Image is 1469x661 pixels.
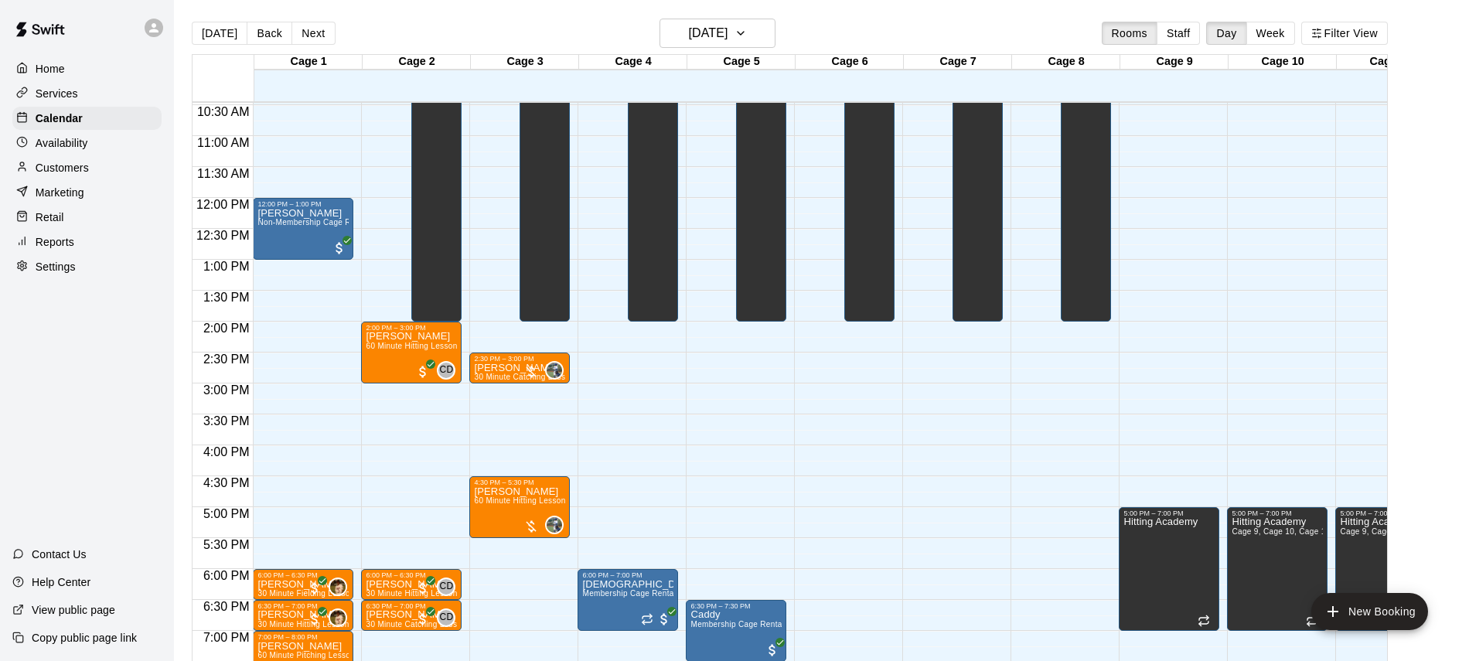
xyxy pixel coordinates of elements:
div: 12:00 PM – 1:00 PM: Ronn Rothwell [253,198,353,260]
span: Yareb Martinez [335,608,347,627]
div: 2:00 PM – 3:00 PM [366,324,457,332]
a: Availability [12,131,162,155]
p: Availability [36,135,88,151]
div: 6:00 PM – 7:00 PM [582,571,673,579]
span: All customers have paid [765,642,780,658]
span: All customers have paid [415,581,431,596]
div: Cage 9 [1120,55,1229,70]
a: Marketing [12,181,162,204]
div: 5:00 PM – 7:00 PM: Hitting Academy [1227,507,1328,631]
span: 30 Minute Catching Lesson [366,620,466,629]
div: Cage 7 [904,55,1012,70]
span: All customers have paid [332,240,347,256]
span: Non-Membership Cage Rental [257,218,369,227]
span: Membership Cage Rental [582,589,676,598]
div: Carter Davis [437,608,455,627]
button: Week [1246,22,1295,45]
span: All customers have paid [415,364,431,380]
div: 6:00 PM – 6:30 PM [257,571,349,579]
span: 10:30 AM [193,105,254,118]
span: Ryan Maylie [551,361,564,380]
button: Next [291,22,335,45]
div: 6:00 PM – 6:30 PM: Wyatt Caddy [253,569,353,600]
span: Carter Davis [443,361,455,380]
div: Carter Davis [437,578,455,596]
div: 6:00 PM – 6:30 PM: Caleb Rife [361,569,462,600]
div: 9:00 AM – 2:00 PM: Camp [1061,12,1111,322]
span: 6:30 PM [199,600,254,613]
div: 4:30 PM – 5:30 PM: 60 Minute Hitting Lesson [469,476,570,538]
button: [DATE] [660,19,775,48]
span: All customers have paid [307,581,322,596]
p: Calendar [36,111,83,126]
p: Copy public page link [32,630,137,646]
div: 9:00 AM – 2:00 PM: Camp [953,12,1003,322]
div: Ryan Maylie [545,516,564,534]
span: Cage 9, Cage 10, Cage 11, Cage 12 [1232,527,1365,536]
p: Marketing [36,185,84,200]
a: Calendar [12,107,162,130]
div: 9:00 AM – 2:00 PM: Camp [411,12,462,322]
span: Membership Cage Rental [690,620,784,629]
a: Settings [12,255,162,278]
div: 2:30 PM – 3:00 PM [474,355,565,363]
p: Contact Us [32,547,87,562]
img: Yareb Martinez [330,610,346,625]
span: Carter Davis [443,608,455,627]
span: 4:00 PM [199,445,254,458]
div: 6:30 PM – 7:30 PM [690,602,782,610]
p: Retail [36,210,64,225]
span: All customers have paid [656,612,672,627]
div: 9:00 AM – 2:00 PM: Camp [628,12,678,322]
span: 3:30 PM [199,414,254,428]
span: All customers have paid [307,612,322,627]
div: Ryan Maylie [545,361,564,380]
img: Ryan Maylie [547,517,562,533]
span: 2:30 PM [199,353,254,366]
div: 6:30 PM – 7:00 PM: Ziggy Nalls [253,600,353,631]
span: CD [439,363,453,378]
span: 12:00 PM [193,198,253,211]
span: 11:30 AM [193,167,254,180]
span: 30 Minute Hitting Lesson [257,620,349,629]
a: Home [12,57,162,80]
div: 6:30 PM – 7:00 PM [366,602,457,610]
span: CD [439,579,453,595]
span: 1:30 PM [199,291,254,304]
span: 12:30 PM [193,229,253,242]
span: 7:00 PM [199,631,254,644]
span: 60 Minute Hitting Lesson [366,342,457,350]
span: 60 Minute Pitching Lesson [257,651,355,659]
div: Cage 10 [1229,55,1337,70]
div: Cage 11 [1337,55,1445,70]
span: 60 Minute Hitting Lesson [474,496,565,505]
div: Reports [12,230,162,254]
span: 5:30 PM [199,538,254,551]
span: 30 Minute Hitting Lesson [366,589,457,598]
div: 5:00 PM – 7:00 PM: Hitting Academy [1119,507,1219,631]
p: View public page [32,602,115,618]
a: Retail [12,206,162,229]
div: 6:30 PM – 7:00 PM: Wyatt Willis [361,600,462,631]
button: Filter View [1301,22,1388,45]
div: 9:00 AM – 2:00 PM: Camp [520,12,570,322]
a: Services [12,82,162,105]
p: Settings [36,259,76,274]
img: Ryan Maylie [547,363,562,378]
div: 12:00 PM – 1:00 PM [257,200,349,208]
span: Recurring event [641,613,653,625]
div: Cage 3 [471,55,579,70]
div: 7:00 PM – 8:00 PM [257,633,349,641]
div: 9:00 AM – 2:00 PM: Camp [736,12,786,322]
div: Customers [12,156,162,179]
div: 5:00 PM – 7:00 PM [1340,509,1431,517]
div: 5:00 PM – 7:00 PM [1232,509,1323,517]
span: Yareb Martinez [335,578,347,596]
div: Cage 1 [254,55,363,70]
p: Customers [36,160,89,175]
div: Cage 2 [363,55,471,70]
